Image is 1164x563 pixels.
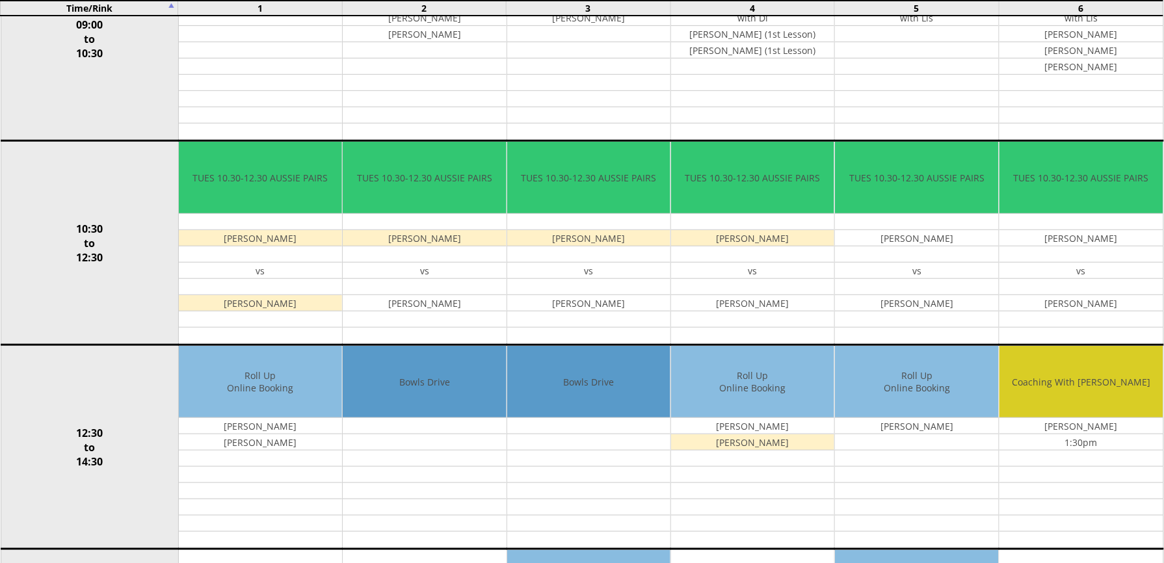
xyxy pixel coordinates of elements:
[999,346,1163,418] td: Coaching With [PERSON_NAME]
[671,418,834,434] td: [PERSON_NAME]
[671,26,834,42] td: [PERSON_NAME] (1st Lesson)
[835,142,998,214] td: TUES 10.30-12.30 AUSSIE PAIRS
[179,142,342,214] td: TUES 10.30-12.30 AUSSIE PAIRS
[671,142,834,214] td: TUES 10.30-12.30 AUSSIE PAIRS
[507,346,670,418] td: Bowls Drive
[179,418,342,434] td: [PERSON_NAME]
[999,263,1163,279] td: vs
[507,263,670,279] td: vs
[835,418,998,434] td: [PERSON_NAME]
[507,10,670,26] td: [PERSON_NAME]
[999,10,1163,26] td: with Lis
[835,1,999,16] td: 5
[671,42,834,59] td: [PERSON_NAME] (1st Lesson)
[671,230,834,246] td: [PERSON_NAME]
[507,1,671,16] td: 3
[343,230,506,246] td: [PERSON_NAME]
[671,434,834,451] td: [PERSON_NAME]
[342,1,507,16] td: 2
[671,295,834,311] td: [PERSON_NAME]
[179,346,342,418] td: Roll Up Online Booking
[670,1,835,16] td: 4
[343,142,506,214] td: TUES 10.30-12.30 AUSSIE PAIRS
[671,10,834,26] td: with Di
[507,142,670,214] td: TUES 10.30-12.30 AUSSIE PAIRS
[999,1,1163,16] td: 6
[835,346,998,418] td: Roll Up Online Booking
[671,346,834,418] td: Roll Up Online Booking
[343,10,506,26] td: [PERSON_NAME]
[343,295,506,311] td: [PERSON_NAME]
[999,230,1163,246] td: [PERSON_NAME]
[999,142,1163,214] td: TUES 10.30-12.30 AUSSIE PAIRS
[835,263,998,279] td: vs
[835,230,998,246] td: [PERSON_NAME]
[999,418,1163,434] td: [PERSON_NAME]
[343,346,506,418] td: Bowls Drive
[999,59,1163,75] td: [PERSON_NAME]
[999,434,1163,451] td: 1:30pm
[178,1,342,16] td: 1
[507,230,670,246] td: [PERSON_NAME]
[507,295,670,311] td: [PERSON_NAME]
[999,26,1163,42] td: [PERSON_NAME]
[835,295,998,311] td: [PERSON_NAME]
[1,141,178,345] td: 10:30 to 12:30
[835,10,998,26] td: with Lis
[179,295,342,311] td: [PERSON_NAME]
[179,230,342,246] td: [PERSON_NAME]
[343,263,506,279] td: vs
[179,434,342,451] td: [PERSON_NAME]
[999,295,1163,311] td: [PERSON_NAME]
[671,263,834,279] td: vs
[1,345,178,549] td: 12:30 to 14:30
[343,26,506,42] td: [PERSON_NAME]
[179,263,342,279] td: vs
[999,42,1163,59] td: [PERSON_NAME]
[1,1,178,16] td: Time/Rink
